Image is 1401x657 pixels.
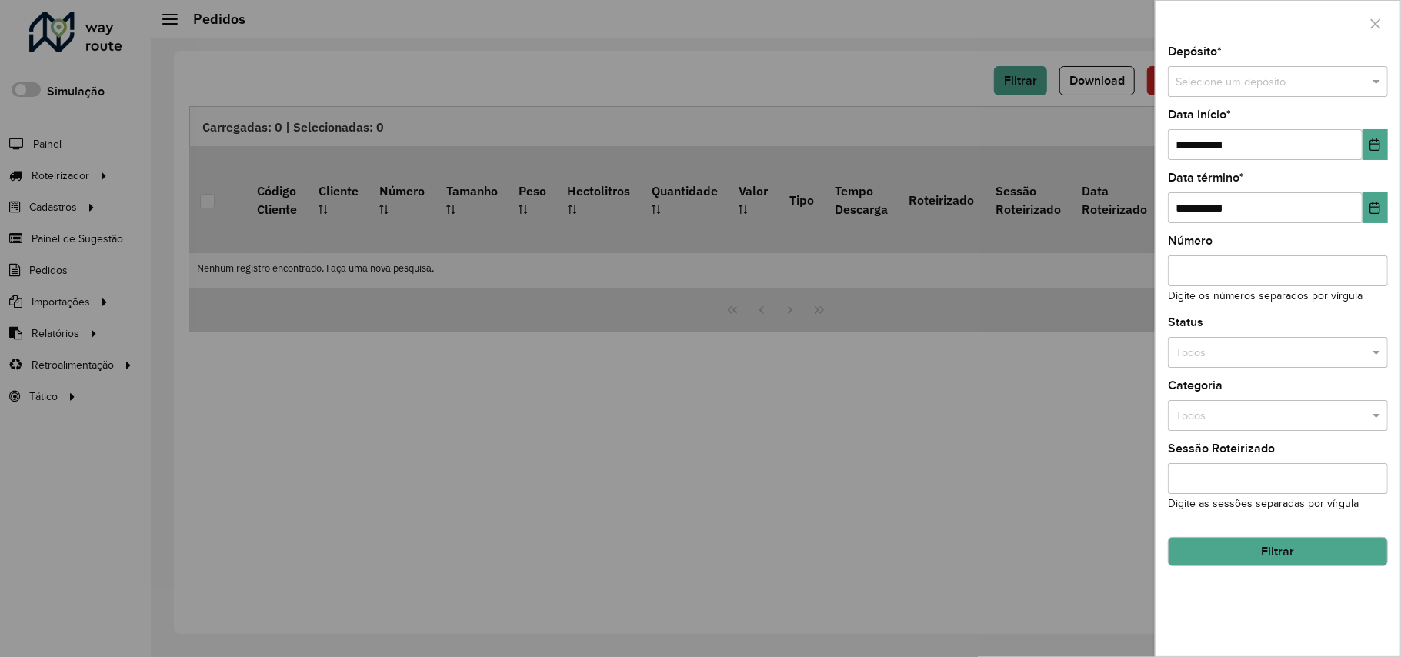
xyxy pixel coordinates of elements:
[1168,105,1231,124] label: Data início
[1168,376,1223,395] label: Categoria
[1168,42,1222,61] label: Depósito
[1168,537,1388,566] button: Filtrar
[1168,168,1244,187] label: Data término
[1168,290,1363,302] small: Digite os números separados por vírgula
[1168,232,1213,250] label: Número
[1168,498,1359,509] small: Digite as sessões separadas por vírgula
[1363,192,1388,223] button: Choose Date
[1363,129,1388,160] button: Choose Date
[1168,313,1203,332] label: Status
[1168,439,1275,458] label: Sessão Roteirizado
